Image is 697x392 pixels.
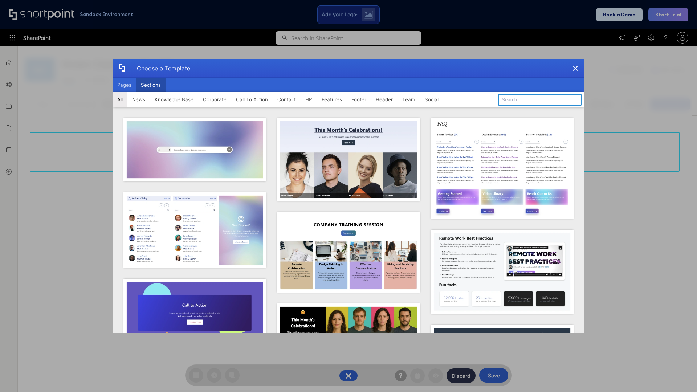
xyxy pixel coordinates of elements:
[231,92,273,107] button: Call To Action
[347,92,371,107] button: Footer
[420,92,443,107] button: Social
[127,92,150,107] button: News
[113,92,127,107] button: All
[398,92,420,107] button: Team
[566,308,697,392] iframe: Chat Widget
[301,92,317,107] button: HR
[371,92,398,107] button: Header
[131,59,190,77] div: Choose a Template
[273,92,301,107] button: Contact
[317,92,347,107] button: Features
[136,78,166,92] button: Sections
[498,94,582,106] input: Search
[113,78,136,92] button: Pages
[198,92,231,107] button: Corporate
[150,92,198,107] button: Knowledge Base
[113,59,584,333] div: template selector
